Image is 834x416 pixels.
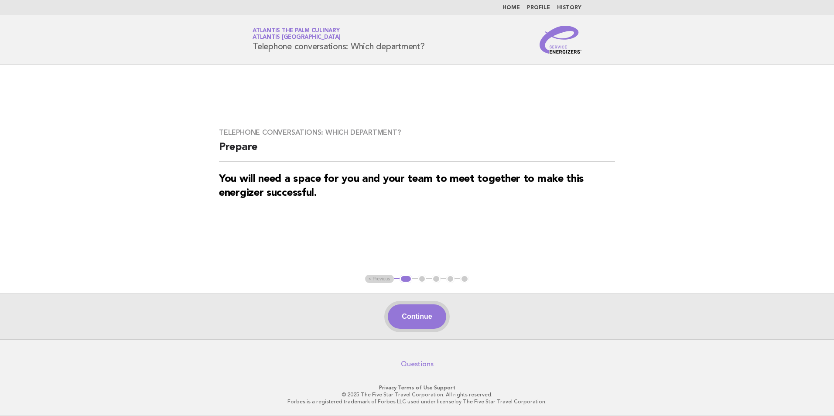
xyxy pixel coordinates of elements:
strong: You will need a space for you and your team to meet together to make this energizer successful. [219,174,584,198]
h3: Telephone conversations: Which department? [219,128,615,137]
h2: Prepare [219,140,615,162]
p: © 2025 The Five Star Travel Corporation. All rights reserved. [150,391,684,398]
p: Forbes is a registered trademark of Forbes LLC used under license by The Five Star Travel Corpora... [150,398,684,405]
img: Service Energizers [540,26,581,54]
a: Privacy [379,385,396,391]
p: · · [150,384,684,391]
button: Continue [388,304,446,329]
a: Terms of Use [398,385,433,391]
a: Support [434,385,455,391]
span: Atlantis [GEOGRAPHIC_DATA] [253,35,341,41]
a: Atlantis The Palm CulinaryAtlantis [GEOGRAPHIC_DATA] [253,28,341,40]
a: Home [502,5,520,10]
a: Profile [527,5,550,10]
a: Questions [401,360,434,368]
button: 1 [400,275,412,283]
h1: Telephone conversations: Which department? [253,28,425,51]
a: History [557,5,581,10]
